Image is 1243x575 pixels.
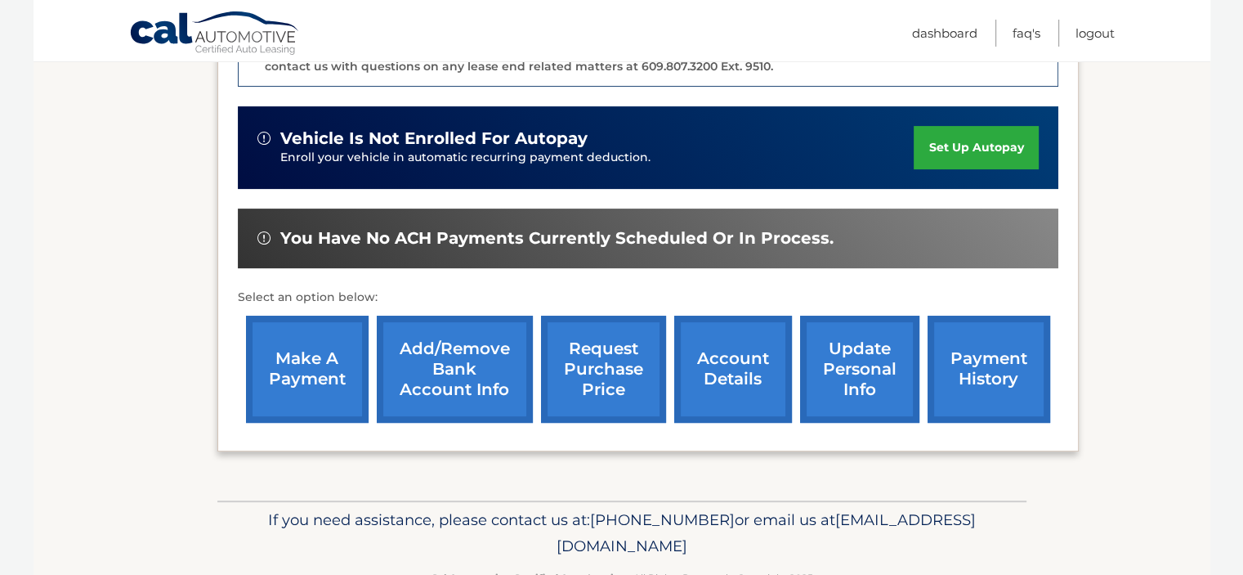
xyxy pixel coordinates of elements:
img: alert-white.svg [257,231,271,245]
p: If you need assistance, please contact us at: or email us at [228,507,1016,559]
p: The end of your lease is approaching soon. A member of our lease end team will be in touch soon t... [265,19,1048,74]
a: Cal Automotive [129,11,301,58]
img: alert-white.svg [257,132,271,145]
span: You have no ACH payments currently scheduled or in process. [280,228,834,249]
p: Select an option below: [238,288,1058,308]
a: FAQ's [1013,20,1040,47]
a: Dashboard [912,20,977,47]
a: Logout [1075,20,1115,47]
a: account details [674,316,792,423]
p: Enroll your vehicle in automatic recurring payment deduction. [280,149,914,167]
a: payment history [928,316,1050,423]
a: update personal info [800,316,919,423]
a: Add/Remove bank account info [377,316,533,423]
a: set up autopay [914,126,1038,169]
span: vehicle is not enrolled for autopay [280,128,588,149]
a: request purchase price [541,316,666,423]
span: [PHONE_NUMBER] [590,510,735,529]
a: make a payment [246,316,369,423]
